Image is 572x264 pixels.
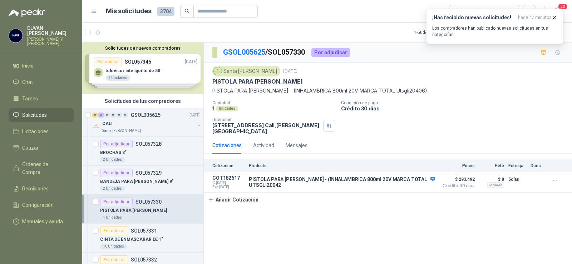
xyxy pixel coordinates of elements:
[253,141,274,149] div: Actividad
[212,163,245,168] p: Cotización
[92,122,101,131] img: Company Logo
[100,226,128,235] div: Por cotizar
[100,186,125,191] div: 2 Unidades
[22,201,54,209] span: Configuración
[439,184,475,188] span: Crédito 30 días
[106,6,152,16] h1: Mis solicitudes
[9,29,23,43] img: Company Logo
[184,9,189,14] span: search
[100,244,127,249] div: 10 Unidades
[223,48,265,56] a: GSOL005625
[27,37,74,46] p: [PERSON_NAME] Y [PERSON_NAME]
[432,25,557,38] p: Los compradores han publicado nuevas solicitudes en tus categorías.
[82,166,203,195] a: Por adjudicarSOL057329BANDEJA PARA [PERSON_NAME] 9"2 Unidades
[22,144,39,152] span: Cotizar
[508,163,526,168] p: Entrega
[531,163,545,168] p: Docs
[9,9,45,17] img: Logo peakr
[9,141,74,155] a: Cotizar
[212,185,245,189] span: Exp: [DATE]
[104,113,110,118] div: 0
[558,3,568,10] span: 20
[22,128,49,135] span: Licitaciones
[100,140,133,148] div: Por adjudicar
[102,128,141,134] p: Santa [PERSON_NAME]
[9,75,74,89] a: Chat
[212,87,563,95] p: PISTOLA PARA [PERSON_NAME] - (INHALAMBRICA 800ml 20V MARCA TOTAL Utsgli20406)
[22,111,47,119] span: Solicitudes
[212,122,320,134] p: [STREET_ADDRESS] Cali , [PERSON_NAME][GEOGRAPHIC_DATA]
[92,111,202,134] a: 8 3 0 0 0 0 GSOL005625[DATE] Company LogoCALISanta [PERSON_NAME]
[204,193,262,207] button: Añadir Cotización
[131,113,161,118] p: GSOL005625
[22,160,67,176] span: Órdenes de Compra
[439,175,475,184] span: $ 293.492
[249,176,435,188] p: PISTOLA PARA [PERSON_NAME] - (INHALAMBRICA 800ml 20V MARCA TOTAL UTSGLI20042
[212,100,335,105] p: Cantidad
[414,27,458,38] div: 1 - 50 de 781
[487,182,504,188] div: Incluido
[100,236,163,243] p: CINTA DE ENMASCARAR DE 1"
[135,199,162,204] p: SOL057330
[216,106,238,111] div: Unidades
[212,175,245,181] p: COT182617
[100,169,133,177] div: Por adjudicar
[508,175,526,184] p: 5 días
[283,68,297,75] p: [DATE]
[212,181,245,185] span: C: [DATE]
[341,105,569,111] p: Crédito 30 días
[100,178,174,185] p: BANDEJA PARA [PERSON_NAME] 9"
[27,26,74,36] p: DUVAN [PERSON_NAME]
[110,113,116,118] div: 0
[518,15,552,21] span: hace 47 minutos
[212,66,280,76] div: Santa [PERSON_NAME]
[249,163,435,168] p: Producto
[102,120,113,127] p: CALI
[212,141,242,149] div: Cotizaciones
[432,15,515,21] h3: ¡Has recibido nuevas solicitudes!
[135,141,162,146] p: SOL057328
[22,95,38,103] span: Tareas
[131,228,157,233] p: SOL057331
[426,9,563,44] button: ¡Has recibido nuevas solicitudes!hace 47 minutos Los compradores han publicado nuevas solicitudes...
[123,113,128,118] div: 0
[212,105,214,111] p: 1
[22,78,33,86] span: Chat
[82,137,203,166] a: Por adjudicarSOL057328BROCHAS 3"2 Unidades
[439,163,475,168] p: Precio
[135,170,162,175] p: SOL057329
[214,67,222,75] img: Company Logo
[212,117,320,122] p: Dirección
[188,112,201,119] p: [DATE]
[100,255,128,264] div: Por cotizar
[479,163,504,168] p: Flete
[9,158,74,179] a: Órdenes de Compra
[82,224,203,253] a: Por cotizarSOL057331CINTA DE ENMASCARAR DE 1"10 Unidades
[9,198,74,212] a: Configuración
[85,45,201,51] button: Solicitudes de nuevos compradores
[22,185,49,193] span: Remisiones
[479,175,504,184] p: $ 0
[9,108,74,122] a: Solicitudes
[98,113,104,118] div: 3
[92,113,98,118] div: 8
[82,94,203,108] div: Solicitudes de tus compradores
[157,7,174,16] span: 3704
[117,113,122,118] div: 0
[100,215,125,220] div: 1 Unidades
[9,92,74,105] a: Tareas
[311,48,350,57] div: Por adjudicar
[9,125,74,138] a: Licitaciones
[551,5,563,18] button: 20
[100,198,133,206] div: Por adjudicar
[9,59,74,73] a: Inicio
[100,149,127,156] p: BROCHAS 3"
[9,182,74,195] a: Remisiones
[82,43,203,94] div: Solicitudes de nuevos compradoresPor cotizarSOL057345[DATE] televisor inteligente de 50¨2 Unidade...
[100,157,125,163] div: 2 Unidades
[286,141,307,149] div: Mensajes
[453,8,468,15] div: Todas
[223,47,306,58] p: / SOL057330
[22,62,34,70] span: Inicio
[212,78,302,85] p: PISTOLA PARA [PERSON_NAME]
